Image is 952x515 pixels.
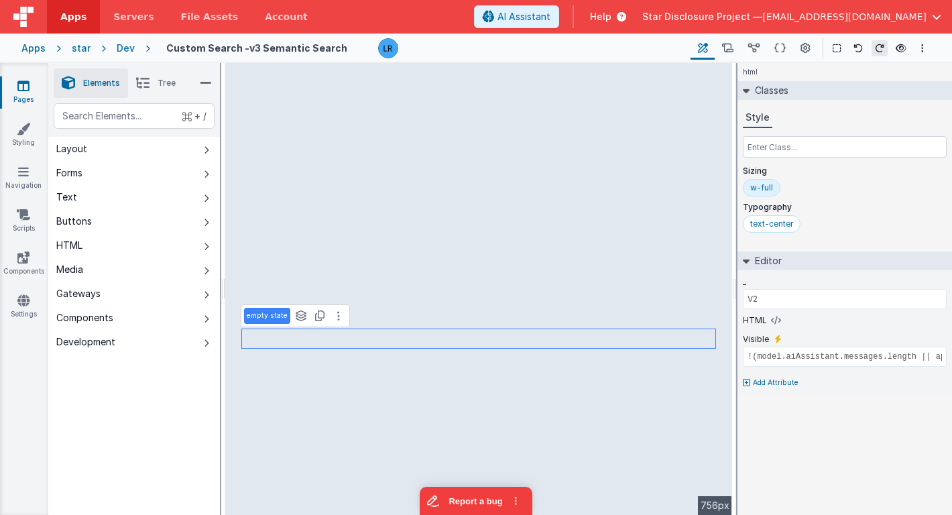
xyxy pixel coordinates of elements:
[743,315,767,326] label: HTML
[48,161,220,185] button: Forms
[750,219,793,229] div: text-center
[56,239,82,252] div: HTML
[48,209,220,233] button: Buttons
[743,202,947,213] p: Typography
[56,190,77,204] div: Text
[743,108,772,128] button: Style
[225,63,732,515] div: -->
[48,330,220,354] button: Development
[420,487,532,515] iframe: Marker.io feedback button
[48,137,220,161] button: Layout
[753,378,798,388] p: Add Attribute
[48,306,220,330] button: Components
[56,335,115,349] div: Development
[158,78,176,89] span: Tree
[48,257,220,282] button: Media
[56,215,92,228] div: Buttons
[56,166,82,180] div: Forms
[737,63,763,81] h4: html
[83,78,120,89] span: Elements
[56,263,83,276] div: Media
[72,42,91,55] div: star
[247,310,288,321] p: empty state
[48,282,220,306] button: Gateways
[750,182,773,193] div: w-full
[642,10,762,23] span: Star Disclosure Project —
[182,103,206,129] span: + /
[56,311,113,325] div: Components
[166,43,347,53] h4: Custom Search -v3 Semantic Search
[743,276,746,287] label: _
[743,334,769,345] label: Visible
[113,10,154,23] span: Servers
[743,166,947,176] p: Sizing
[48,185,220,209] button: Text
[743,378,947,388] button: Add Attribute
[914,40,931,56] button: Options
[750,81,788,100] h2: Classes
[56,287,101,300] div: Gateways
[750,251,782,270] h2: Editor
[54,103,215,129] input: Search Elements...
[60,10,86,23] span: Apps
[379,39,398,58] img: 0cc89ea87d3ef7af341bf65f2365a7ce
[474,5,559,28] button: AI Assistant
[56,142,87,156] div: Layout
[762,10,927,23] span: [EMAIL_ADDRESS][DOMAIN_NAME]
[497,10,550,23] span: AI Assistant
[590,10,611,23] span: Help
[743,136,947,158] input: Enter Class...
[642,10,941,23] button: Star Disclosure Project — [EMAIL_ADDRESS][DOMAIN_NAME]
[48,233,220,257] button: HTML
[117,42,135,55] div: Dev
[698,496,732,515] div: 756px
[181,10,239,23] span: File Assets
[21,42,46,55] div: Apps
